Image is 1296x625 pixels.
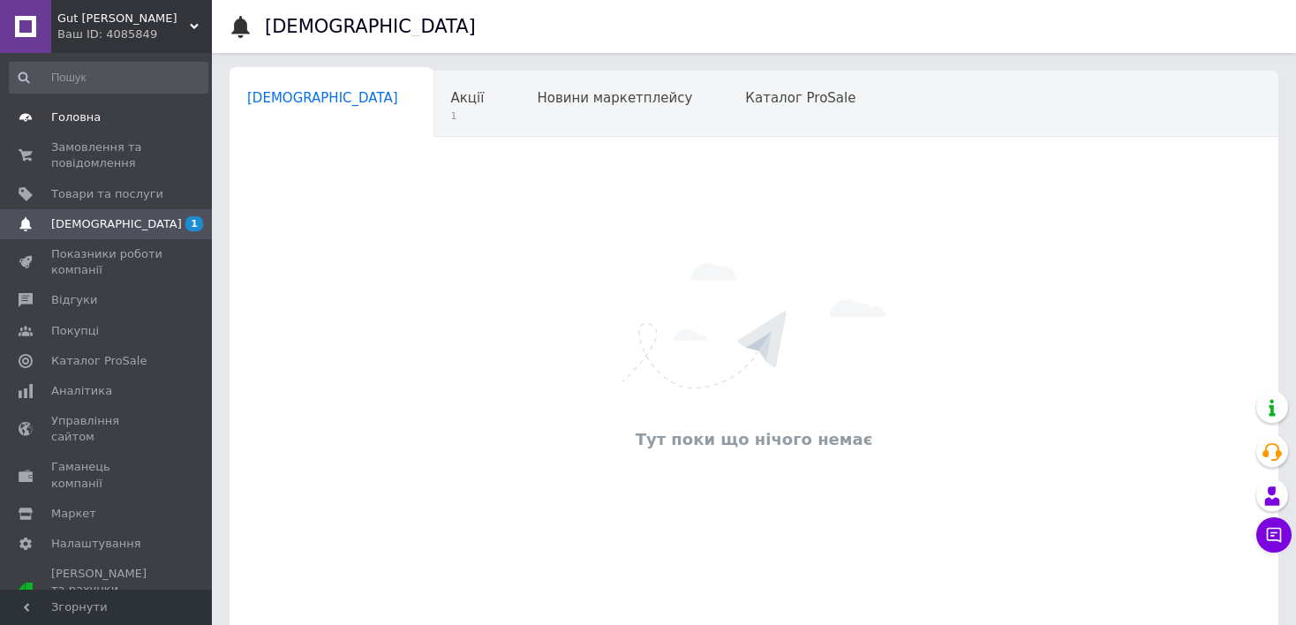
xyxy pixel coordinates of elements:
[51,109,101,125] span: Головна
[1256,517,1292,553] button: Чат з покупцем
[451,90,485,106] span: Акції
[51,353,147,369] span: Каталог ProSale
[51,186,163,202] span: Товари та послуги
[51,506,96,522] span: Маркет
[9,62,208,94] input: Пошук
[51,139,163,171] span: Замовлення та повідомлення
[265,16,476,37] h1: [DEMOGRAPHIC_DATA]
[247,90,398,106] span: [DEMOGRAPHIC_DATA]
[57,11,190,26] span: Gut Meister
[51,459,163,491] span: Гаманець компанії
[185,216,203,231] span: 1
[238,428,1270,450] div: Тут поки що нічого немає
[51,246,163,278] span: Показники роботи компанії
[51,383,112,399] span: Аналітика
[537,90,692,106] span: Новини маркетплейсу
[745,90,855,106] span: Каталог ProSale
[51,216,182,232] span: [DEMOGRAPHIC_DATA]
[451,109,485,123] span: 1
[51,292,97,308] span: Відгуки
[51,566,163,614] span: [PERSON_NAME] та рахунки
[51,413,163,445] span: Управління сайтом
[51,536,141,552] span: Налаштування
[57,26,212,42] div: Ваш ID: 4085849
[51,323,99,339] span: Покупці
